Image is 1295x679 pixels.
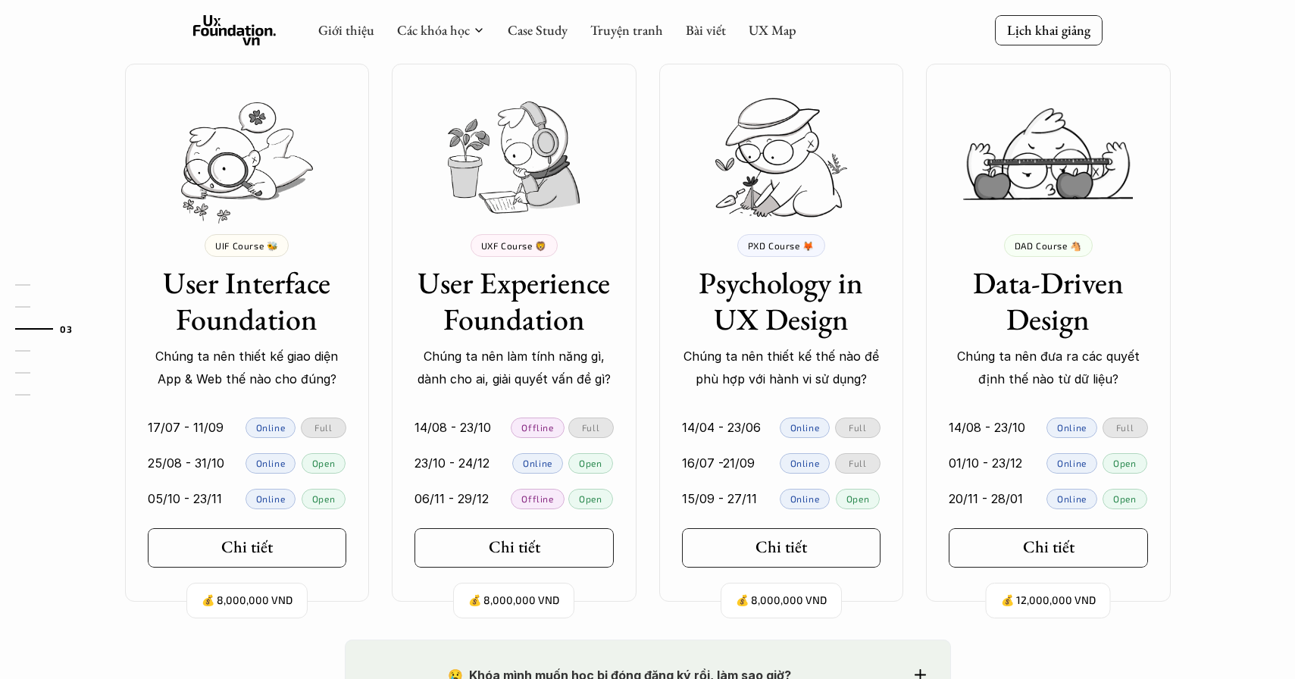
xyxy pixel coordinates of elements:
p: 25/08 - 31/10 [148,452,224,474]
p: 14/04 - 23/06 [682,416,761,439]
p: Open [1113,493,1136,504]
h3: User Interface Foundation [148,264,347,337]
p: Chúng ta nên đưa ra các quyết định thế nào từ dữ liệu? [949,345,1148,391]
p: Open [579,493,602,504]
a: Các khóa học [397,21,470,39]
p: Full [314,422,332,433]
p: 💰 8,000,000 VND [468,590,559,611]
p: Open [312,493,335,504]
p: Offline [521,422,553,433]
h5: Chi tiết [489,537,540,557]
a: Chi tiết [682,528,881,568]
p: Full [849,458,866,468]
a: Chi tiết [148,528,347,568]
p: UXF Course 🦁 [481,240,547,251]
h5: Chi tiết [221,537,273,557]
p: 14/08 - 23/10 [414,416,491,439]
p: 06/11 - 29/12 [414,487,489,510]
a: Chi tiết [414,528,614,568]
p: Online [790,458,820,468]
p: Online [1057,458,1087,468]
a: Bài viết [686,21,726,39]
strong: 03 [60,323,72,333]
p: Chúng ta nên thiết kế giao diện App & Web thế nào cho đúng? [148,345,347,391]
a: Chi tiết [949,528,1148,568]
h3: Psychology in UX Design [682,264,881,337]
p: 💰 12,000,000 VND [1001,590,1096,611]
p: 01/10 - 23/12 [949,452,1022,474]
h5: Chi tiết [1023,537,1074,557]
p: 14/08 - 23/10 [949,416,1025,439]
p: Open [579,458,602,468]
p: Open [1113,458,1136,468]
a: Truyện tranh [590,21,663,39]
p: Chúng ta nên thiết kế thế nào để phù hợp với hành vi sử dụng? [682,345,881,391]
p: 20/11 - 28/01 [949,487,1023,510]
p: UIF Course 🐝 [215,240,278,251]
p: PXD Course 🦊 [748,240,815,251]
p: Full [1116,422,1134,433]
h3: Data-Driven Design [949,264,1148,337]
p: Online [1057,493,1087,504]
p: 💰 8,000,000 VND [202,590,292,611]
p: Online [256,458,286,468]
h5: Chi tiết [755,537,807,557]
h3: User Experience Foundation [414,264,614,337]
p: 17/07 - 11/09 [148,416,224,439]
p: 15/09 - 27/11 [682,487,757,510]
p: Full [849,422,866,433]
p: DAD Course 🐴 [1015,240,1082,251]
p: Online [256,493,286,504]
p: Online [790,493,820,504]
a: UX Map [749,21,796,39]
p: Open [846,493,869,504]
p: Online [1057,422,1087,433]
p: Online [790,422,820,433]
a: Lịch khai giảng [995,15,1103,45]
p: Lịch khai giảng [1007,21,1090,39]
p: Open [312,458,335,468]
p: 16/07 -21/09 [682,452,755,474]
a: Giới thiệu [318,21,374,39]
p: 23/10 - 24/12 [414,452,490,474]
p: Chúng ta nên làm tính năng gì, dành cho ai, giải quyết vấn đề gì? [414,345,614,391]
a: 03 [15,320,87,338]
p: 05/10 - 23/11 [148,487,222,510]
p: Offline [521,493,553,504]
p: Online [523,458,552,468]
a: Case Study [508,21,568,39]
p: Online [256,422,286,433]
p: Full [582,422,599,433]
p: 💰 8,000,000 VND [736,590,827,611]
